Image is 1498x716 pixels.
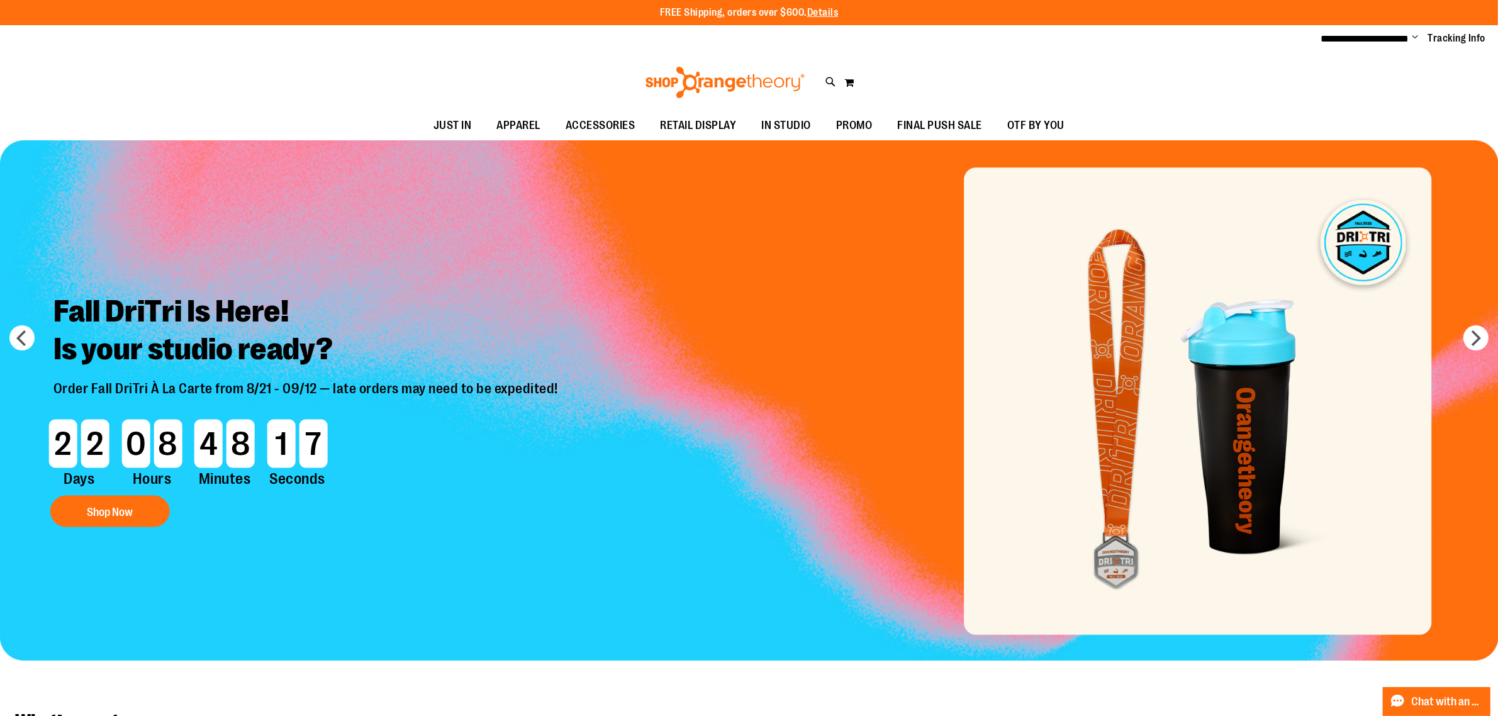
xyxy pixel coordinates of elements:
span: 4 [194,419,223,467]
span: 1 [267,419,296,467]
button: next [1463,325,1489,350]
span: Hours [120,467,184,489]
a: APPAREL [484,111,554,140]
button: prev [9,325,35,350]
span: Minutes [193,467,257,489]
span: 8 [226,419,255,467]
a: JUST IN [421,111,484,140]
a: RETAIL DISPLAY [648,111,749,140]
p: Order Fall DriTri À La Carte from 8/21 - 09/12 — late orders may need to be expedited! [44,381,571,413]
button: Shop Now [50,496,170,527]
button: Account menu [1412,32,1419,45]
span: 2 [49,419,77,467]
p: FREE Shipping, orders over $600. [660,6,839,20]
a: Tracking Info [1428,31,1486,45]
a: ACCESSORIES [553,111,648,140]
span: 7 [299,419,328,467]
a: PROMO [824,111,885,140]
span: Chat with an Expert [1412,696,1483,708]
h2: Fall DriTri Is Here! Is your studio ready? [44,283,571,381]
span: ACCESSORIES [566,111,635,140]
a: OTF BY YOU [995,111,1077,140]
img: Shop Orangetheory [644,67,807,98]
span: RETAIL DISPLAY [661,111,737,140]
span: IN STUDIO [762,111,812,140]
span: Days [47,467,111,489]
span: APPAREL [497,111,541,140]
span: 0 [122,419,150,467]
a: FINAL PUSH SALE [885,111,995,140]
span: OTF BY YOU [1007,111,1065,140]
span: 2 [81,419,109,467]
span: FINAL PUSH SALE [898,111,983,140]
button: Chat with an Expert [1383,687,1491,716]
a: Details [807,7,839,18]
span: 8 [154,419,182,467]
span: Seconds [266,467,330,489]
a: IN STUDIO [749,111,824,140]
span: PROMO [836,111,873,140]
span: JUST IN [433,111,472,140]
a: Fall DriTri Is Here!Is your studio ready? Order Fall DriTri À La Carte from 8/21 - 09/12 — late o... [44,283,571,534]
